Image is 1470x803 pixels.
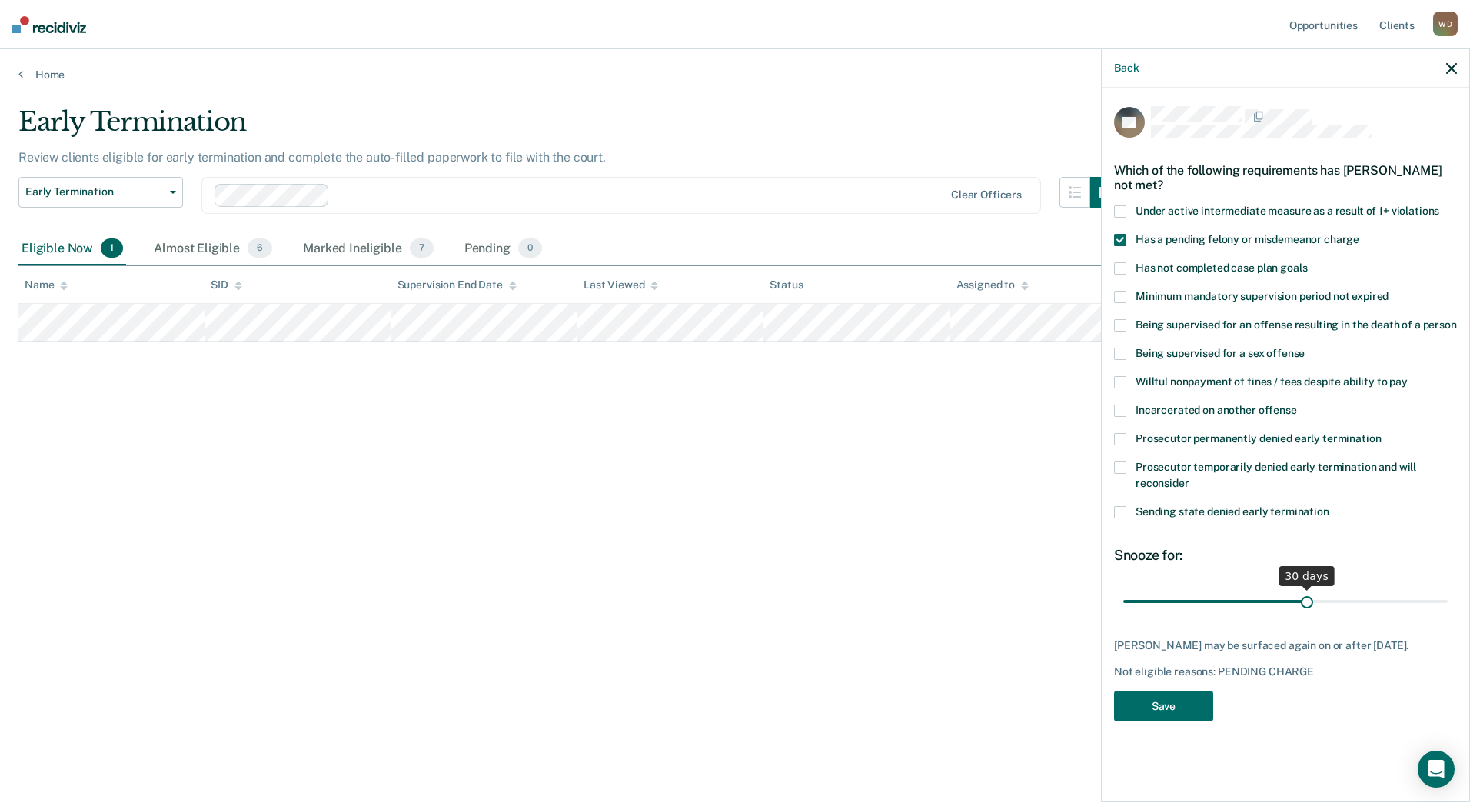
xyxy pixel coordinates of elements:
div: W D [1433,12,1458,36]
button: Back [1114,62,1139,75]
div: Name [25,278,68,292]
span: 0 [518,238,542,258]
div: Marked Ineligible [300,232,437,266]
div: Last Viewed [584,278,658,292]
span: Under active intermediate measure as a result of 1+ violations [1136,205,1439,217]
div: Almost Eligible [151,232,275,266]
div: Which of the following requirements has [PERSON_NAME] not met? [1114,151,1457,205]
span: 6 [248,238,272,258]
div: Not eligible reasons: PENDING CHARGE [1114,665,1457,678]
span: Being supervised for a sex offense [1136,347,1305,359]
div: SID [211,278,242,292]
span: Early Termination [25,185,164,198]
div: Early Termination [18,106,1121,150]
span: Being supervised for an offense resulting in the death of a person [1136,318,1457,331]
div: [PERSON_NAME] may be surfaced again on or after [DATE]. [1114,639,1457,652]
span: Has a pending felony or misdemeanor charge [1136,233,1359,245]
div: 30 days [1279,566,1335,586]
span: Prosecutor permanently denied early termination [1136,432,1381,445]
div: Assigned to [956,278,1029,292]
img: Recidiviz [12,16,86,33]
div: Pending [461,232,545,266]
span: 1 [101,238,123,258]
a: Home [18,68,1452,82]
span: Minimum mandatory supervision period not expired [1136,290,1389,302]
span: Prosecutor temporarily denied early termination and will reconsider [1136,461,1416,489]
div: Clear officers [951,188,1022,202]
span: Willful nonpayment of fines / fees despite ability to pay [1136,375,1408,388]
div: Open Intercom Messenger [1418,751,1455,788]
button: Save [1114,691,1213,722]
span: Sending state denied early termination [1136,505,1329,518]
p: Review clients eligible for early termination and complete the auto-filled paperwork to file with... [18,150,606,165]
div: Eligible Now [18,232,126,266]
div: Status [770,278,803,292]
div: Snooze for: [1114,547,1457,564]
span: Incarcerated on another offense [1136,404,1297,416]
span: Has not completed case plan goals [1136,262,1307,274]
div: Supervision End Date [397,278,517,292]
span: 7 [410,238,434,258]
